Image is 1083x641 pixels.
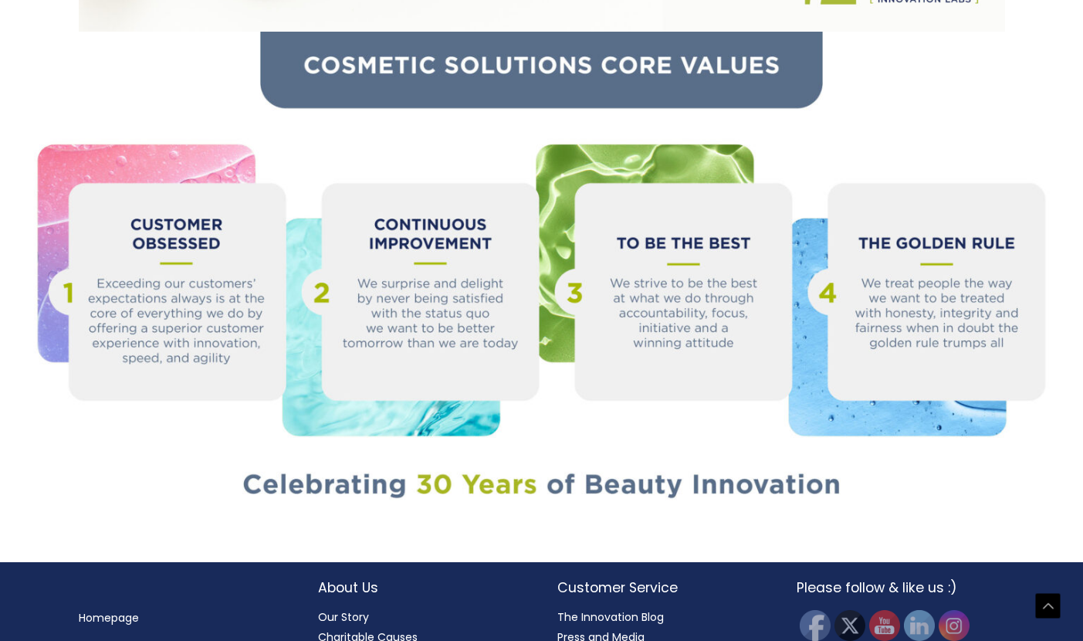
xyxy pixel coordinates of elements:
h2: Please follow & like us :) [797,578,1005,598]
h2: About Us [318,578,526,598]
a: Homepage [79,610,139,626]
nav: Menu [79,608,287,628]
a: The Innovation Blog [557,609,664,625]
img: Twitter [834,610,865,641]
img: Facebook [800,610,831,641]
a: Our Story [318,609,369,625]
h2: Customer Service [557,578,766,598]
